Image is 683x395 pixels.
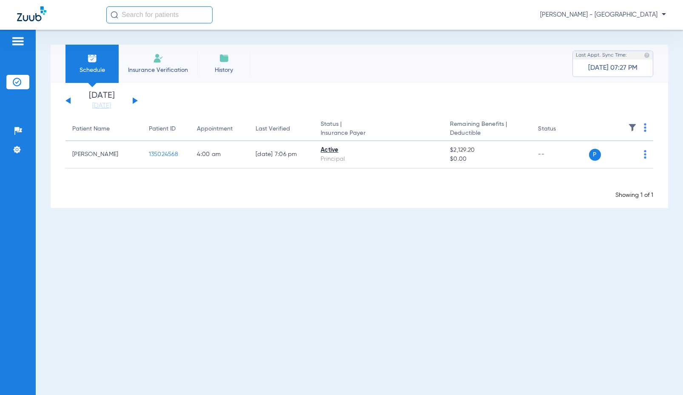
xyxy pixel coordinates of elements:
input: Search for patients [106,6,213,23]
div: Appointment [197,125,233,134]
img: group-dot-blue.svg [644,123,646,132]
img: hamburger-icon [11,36,25,46]
img: Schedule [87,53,97,63]
span: Last Appt. Sync Time: [576,51,627,60]
div: Last Verified [256,125,307,134]
div: Patient ID [149,125,184,134]
span: P [589,149,601,161]
span: History [204,66,244,74]
span: Showing 1 of 1 [615,192,653,198]
div: Patient Name [72,125,110,134]
img: History [219,53,229,63]
div: Patient Name [72,125,135,134]
div: Active [321,146,436,155]
span: [DATE] 07:27 PM [588,64,637,72]
td: 4:00 AM [190,141,249,168]
img: Manual Insurance Verification [153,53,163,63]
div: Patient ID [149,125,176,134]
span: [PERSON_NAME] - [GEOGRAPHIC_DATA] [540,11,666,19]
span: Insurance Verification [125,66,191,74]
th: Status [531,117,589,141]
span: Schedule [72,66,112,74]
td: [DATE] 7:06 PM [249,141,314,168]
div: Appointment [197,125,242,134]
td: -- [531,141,589,168]
img: Zuub Logo [17,6,46,21]
span: Insurance Payer [321,129,436,138]
td: [PERSON_NAME] [65,141,142,168]
div: Principal [321,155,436,164]
a: [DATE] [76,102,127,110]
span: Deductible [450,129,524,138]
span: $0.00 [450,155,524,164]
span: $2,129.20 [450,146,524,155]
span: 135024568 [149,151,178,157]
img: filter.svg [628,123,637,132]
th: Status | [314,117,443,141]
th: Remaining Benefits | [443,117,531,141]
img: group-dot-blue.svg [644,150,646,159]
img: last sync help info [644,52,650,58]
li: [DATE] [76,91,127,110]
img: Search Icon [111,11,118,19]
div: Last Verified [256,125,290,134]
